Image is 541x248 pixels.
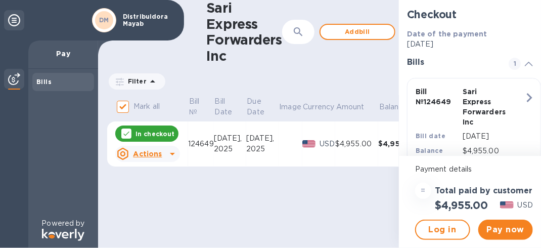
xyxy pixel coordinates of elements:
[518,200,533,211] p: USD
[36,78,52,86] b: Bills
[42,229,84,241] img: Logo
[247,96,264,117] p: Due Date
[124,77,147,86] p: Filter
[463,131,524,142] p: [DATE]
[378,139,421,149] div: $4,955.00
[320,24,395,40] button: Addbill
[336,102,365,112] p: Amount
[415,183,431,199] div: =
[415,164,533,175] p: Payment details
[416,147,443,154] b: Balance
[416,87,459,107] p: Bill № 124649
[379,102,421,112] span: Balance
[279,102,301,112] p: Image
[246,144,279,154] div: 2025
[133,101,160,112] p: Mark all
[99,16,109,24] b: DM
[123,13,173,27] p: Distribuidora Mayab
[136,130,174,138] p: In checkout
[509,58,521,70] span: 1
[336,102,378,112] span: Amount
[189,96,213,117] span: Bill №
[415,220,470,240] button: Log in
[435,199,488,212] h2: $4,955.00
[407,39,541,50] p: [DATE]
[379,102,408,112] p: Balance
[214,144,246,154] div: 2025
[463,87,506,127] p: Sari Express Forwarders Inc
[407,58,497,67] h3: Bills
[41,218,84,229] p: Powered by
[214,133,246,144] div: [DATE],
[133,150,162,158] u: Actions
[188,139,214,149] div: 124649
[303,102,334,112] p: Currency
[214,96,232,117] p: Bill Date
[407,8,541,21] h2: Checkout
[320,139,335,149] p: USD
[416,132,446,140] b: Bill date
[247,96,278,117] span: Due Date
[463,146,524,156] p: $4,955.00
[246,133,279,144] div: [DATE],
[335,139,378,149] div: $4,955.00
[486,224,525,236] span: Pay now
[189,96,200,117] p: Bill №
[435,186,533,196] h3: Total paid by customer
[407,78,541,165] button: Bill №124649Sari Express Forwarders IncBill date[DATE]Balance$4,955.00
[214,96,245,117] span: Bill Date
[478,220,533,240] button: Pay now
[329,26,386,38] span: Add bill
[424,224,461,236] span: Log in
[302,140,316,147] img: USD
[36,49,90,59] p: Pay
[500,201,514,209] img: USD
[407,30,487,38] b: Date of the payment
